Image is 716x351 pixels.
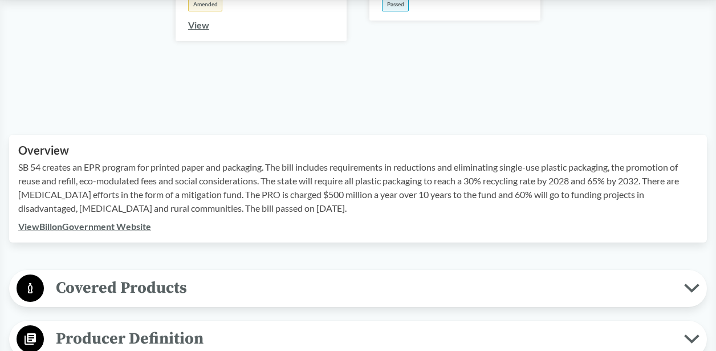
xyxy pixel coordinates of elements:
[188,19,209,30] a: View
[18,160,698,215] p: SB 54 creates an EPR program for printed paper and packaging. The bill includes requirements in r...
[18,144,698,157] h2: Overview
[44,275,684,301] span: Covered Products
[13,274,703,303] button: Covered Products
[18,221,151,232] a: ViewBillonGovernment Website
